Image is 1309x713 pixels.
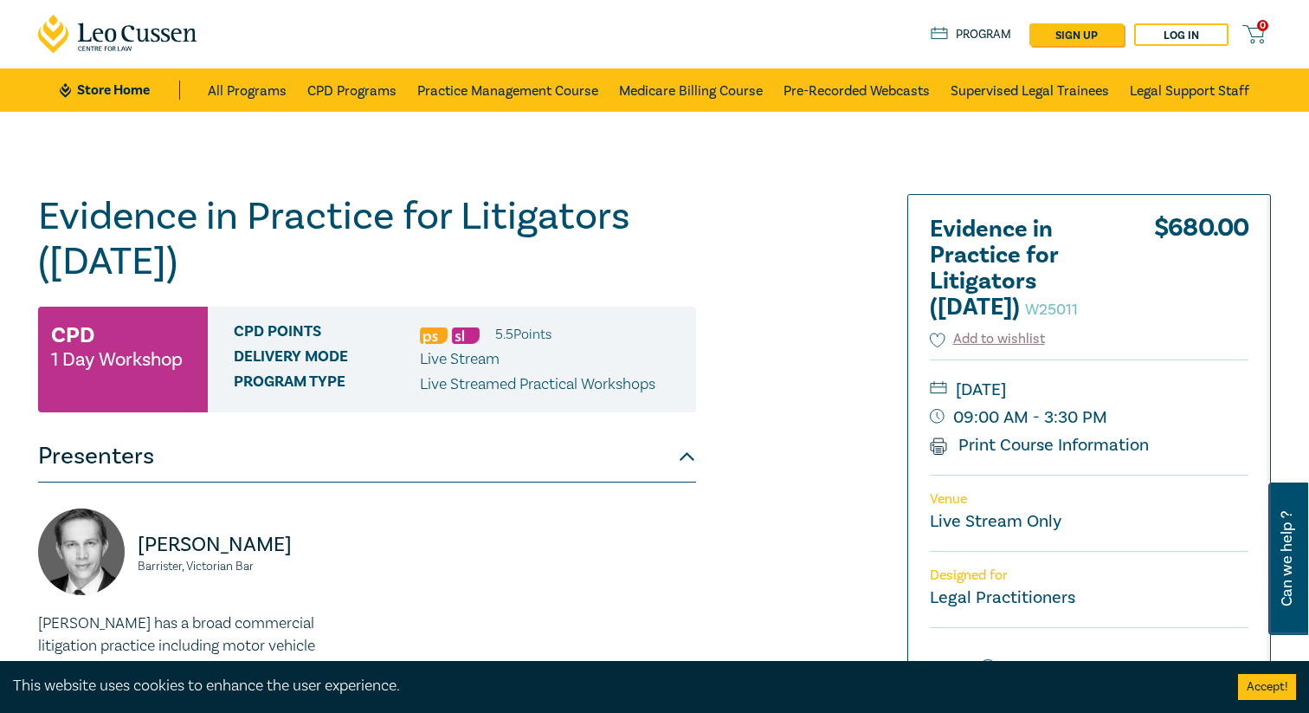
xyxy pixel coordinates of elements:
small: Barrister, Victorian Bar [138,561,357,573]
small: 1 Day Workshop [51,351,183,368]
button: Presenters [38,431,696,483]
p: Venue [930,491,1248,508]
a: sign up [1029,23,1124,46]
span: Program type [234,373,420,396]
a: Supervised Legal Trainees [951,68,1109,112]
p: Designed for [930,567,1248,584]
small: W25011 [1025,300,1078,320]
li: 5.5 Point s [495,323,551,346]
label: Live Stream [1005,658,1085,680]
a: CPD Programs [307,68,397,112]
p: Live Streamed Practical Workshops [420,373,655,396]
a: Live Stream Only [930,510,1061,533]
small: [DATE] [930,376,1248,404]
span: Select: [930,658,964,677]
span: Delivery Mode [234,348,420,371]
a: Store Home [60,81,180,100]
div: $ 680.00 [1154,217,1248,329]
a: Pre-Recorded Webcasts [783,68,930,112]
img: Substantive Law [452,327,480,344]
img: Professional Skills [420,327,448,344]
button: Add to wishlist [930,329,1045,349]
img: https://s3.ap-southeast-2.amazonaws.com/leo-cussen-store-production-content/Contacts/Brad%20Wrigh... [38,509,125,595]
a: Practice Management Course [417,68,598,112]
a: Log in [1134,23,1228,46]
a: Medicare Billing Course [619,68,763,112]
h3: CPD [51,320,94,351]
span: Can we help ? [1279,493,1295,625]
small: Legal Practitioners [930,587,1075,609]
small: 09:00 AM - 3:30 PM [930,404,1248,431]
a: Print Course Information [930,434,1149,457]
a: All Programs [208,68,287,112]
div: This website uses cookies to enhance the user experience. [13,675,1212,697]
button: Accept cookies [1238,674,1296,700]
a: Program [931,25,1011,44]
p: [PERSON_NAME] [138,531,357,559]
h2: Evidence in Practice for Litigators ([DATE]) [930,217,1120,321]
span: Live Stream [420,349,500,369]
span: 0 [1257,20,1268,31]
span: CPD Points [234,323,420,346]
h1: Evidence in Practice for Litigators ([DATE]) [38,194,696,284]
a: Legal Support Staff [1130,68,1249,112]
